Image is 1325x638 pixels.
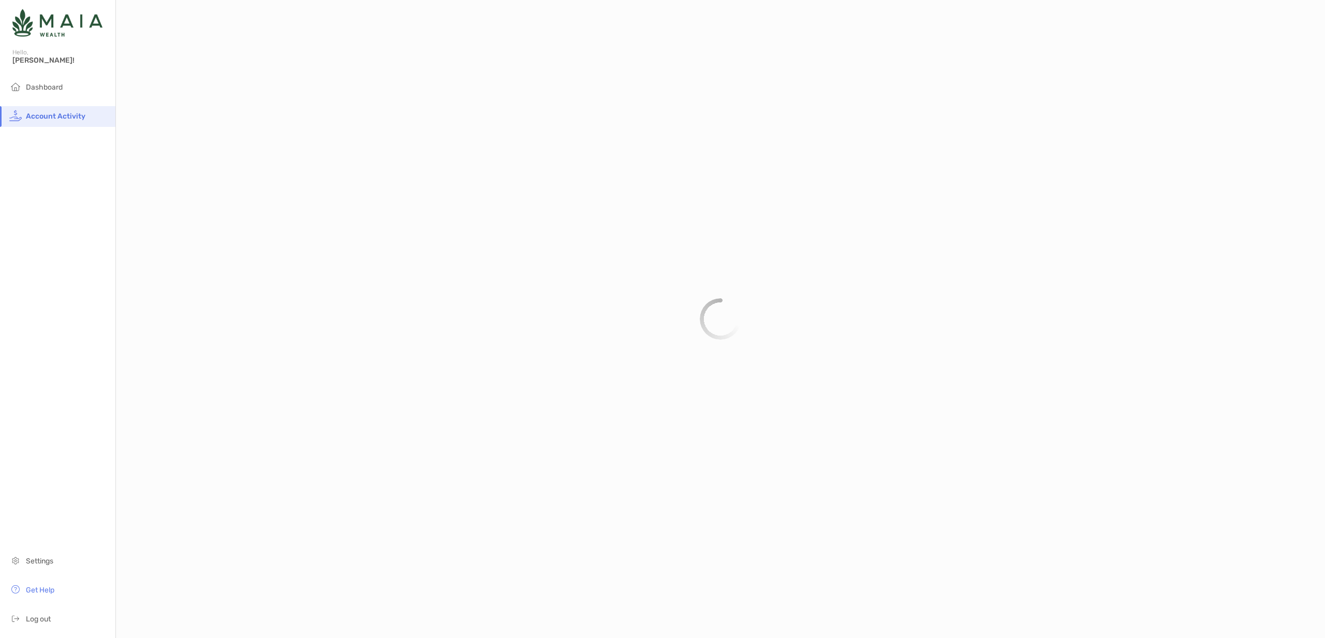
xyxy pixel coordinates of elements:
span: Dashboard [26,83,63,92]
img: activity icon [9,109,22,122]
img: settings icon [9,554,22,567]
span: Settings [26,557,53,565]
span: [PERSON_NAME]! [12,56,109,65]
span: Get Help [26,586,54,594]
img: household icon [9,80,22,93]
img: Zoe Logo [12,4,102,41]
span: Account Activity [26,112,85,121]
span: Log out [26,615,51,624]
img: get-help icon [9,583,22,596]
img: logout icon [9,612,22,625]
